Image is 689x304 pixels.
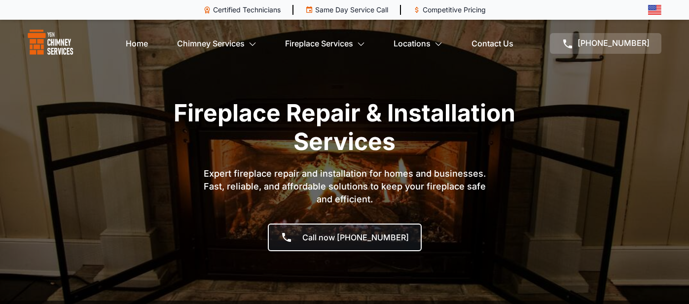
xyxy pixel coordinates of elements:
[550,33,661,54] a: [PHONE_NUMBER]
[126,34,148,53] a: Home
[268,224,422,251] a: Call now [PHONE_NUMBER]
[578,38,650,48] span: [PHONE_NUMBER]
[213,5,281,15] p: Certified Technicians
[423,5,486,15] p: Competitive Pricing
[197,167,493,206] p: Expert fireplace repair and installation for homes and businesses. Fast, reliable, and affordable...
[285,34,365,53] a: Fireplace Services
[315,5,388,15] p: Same Day Service Call
[152,99,537,155] h1: Fireplace Repair & Installation Services
[471,34,513,53] a: Contact Us
[28,30,73,57] img: logo
[394,34,442,53] a: Locations
[177,34,256,53] a: Chimney Services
